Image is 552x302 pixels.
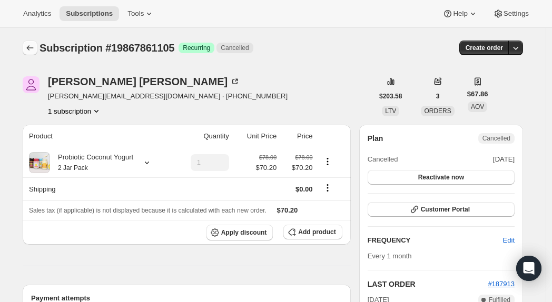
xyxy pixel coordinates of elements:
span: Help [453,9,467,18]
span: $0.00 [295,185,313,193]
button: $203.58 [373,89,408,104]
span: Settings [504,9,529,18]
button: Add product [283,225,342,239]
h2: FREQUENCY [368,235,503,246]
span: LTV [385,107,396,115]
span: Every 1 month [368,252,412,260]
button: Analytics [17,6,57,21]
th: Unit Price [232,125,280,148]
th: Product [23,125,173,148]
button: Apply discount [206,225,273,240]
span: Subscriptions [66,9,113,18]
button: Subscriptions [60,6,119,21]
span: Sales tax (if applicable) is not displayed because it is calculated with each new order. [29,207,267,214]
span: Apply discount [221,228,267,237]
th: Shipping [23,177,173,200]
button: Settings [487,6,535,21]
span: 3 [436,92,440,100]
div: Open Intercom Messenger [516,256,541,281]
button: Shipping actions [319,182,336,194]
a: #187913 [488,280,515,288]
button: Subscriptions [23,41,37,55]
small: $78.00 [295,154,312,160]
span: $70.20 [283,163,312,173]
span: Edit [503,235,515,246]
span: Reactivate now [418,173,464,182]
button: Product actions [48,106,102,116]
span: $70.20 [255,163,277,173]
span: Cancelled [368,154,398,165]
span: $67.86 [467,89,488,99]
th: Quantity [173,125,232,148]
span: Add product [298,228,336,236]
span: $70.20 [277,206,298,214]
span: Customer Portal [421,205,470,214]
span: Subscription #19867861105 [40,42,174,54]
div: [PERSON_NAME] [PERSON_NAME] [48,76,240,87]
button: Edit [497,232,521,249]
button: Reactivate now [368,170,515,185]
span: Recurring [183,44,210,52]
span: AOV [471,103,484,110]
span: Cancelled [221,44,249,52]
span: [PERSON_NAME][EMAIL_ADDRESS][DOMAIN_NAME] · [PHONE_NUMBER] [48,91,288,102]
th: Price [280,125,316,148]
button: Product actions [319,156,336,167]
small: 2 Jar Pack [58,164,88,172]
button: Help [436,6,484,21]
small: $78.00 [259,154,277,160]
span: Tools [127,9,144,18]
div: Probiotic Coconut Yogurt [50,152,133,173]
button: 3 [430,89,446,104]
span: [DATE] [493,154,515,165]
span: $203.58 [379,92,402,100]
span: Analytics [23,9,51,18]
button: Tools [121,6,161,21]
span: Angelina Vasquez [23,76,40,93]
span: Cancelled [482,134,510,143]
button: #187913 [488,279,515,289]
span: ORDERS [424,107,451,115]
button: Customer Portal [368,202,515,217]
span: Create order [466,44,503,52]
button: Create order [459,41,509,55]
h2: Plan [368,133,383,144]
h2: LAST ORDER [368,279,488,289]
img: product img [29,152,50,173]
